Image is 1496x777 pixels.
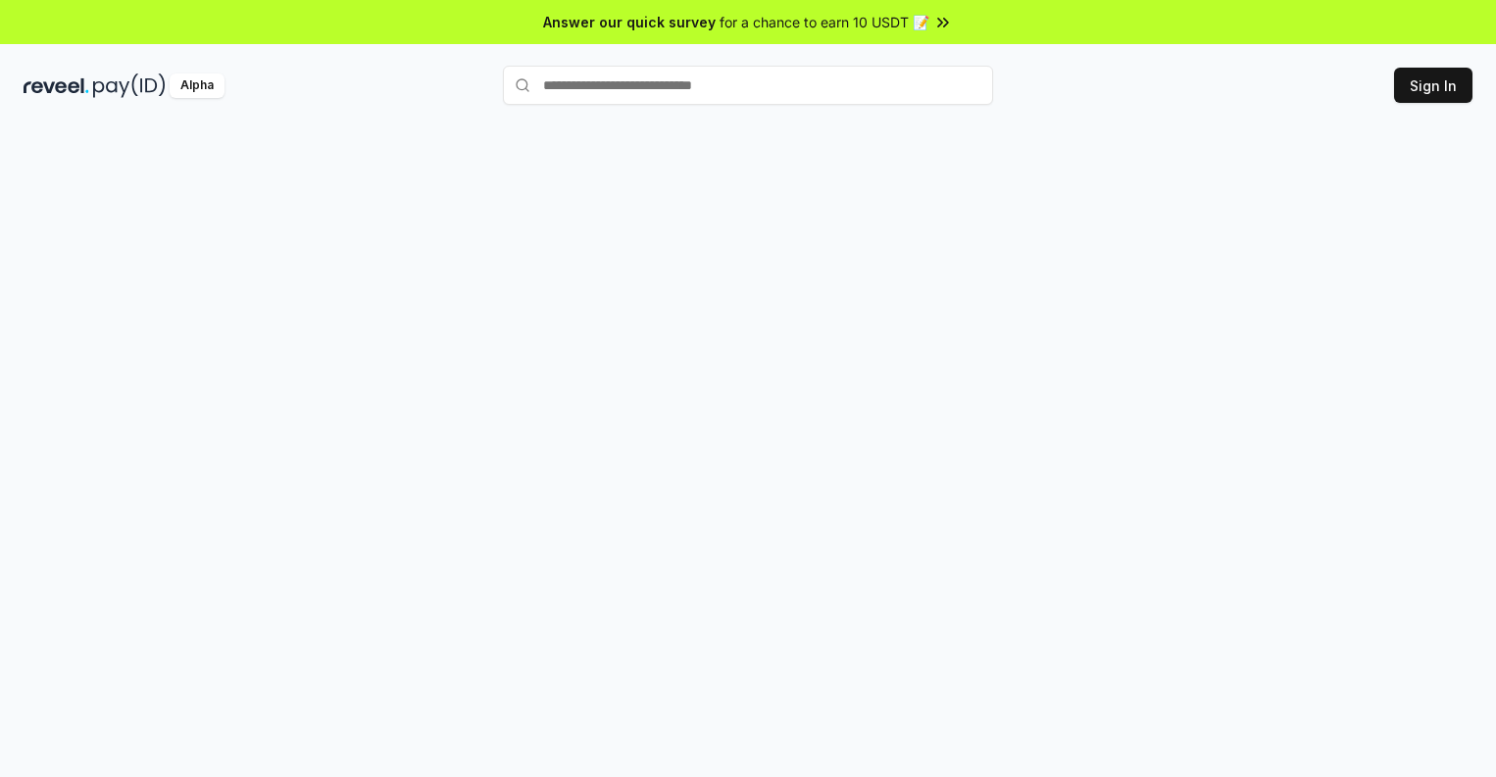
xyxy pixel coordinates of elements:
[543,12,716,32] span: Answer our quick survey
[1394,68,1472,103] button: Sign In
[170,73,224,98] div: Alpha
[24,73,89,98] img: reveel_dark
[720,12,929,32] span: for a chance to earn 10 USDT 📝
[93,73,166,98] img: pay_id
